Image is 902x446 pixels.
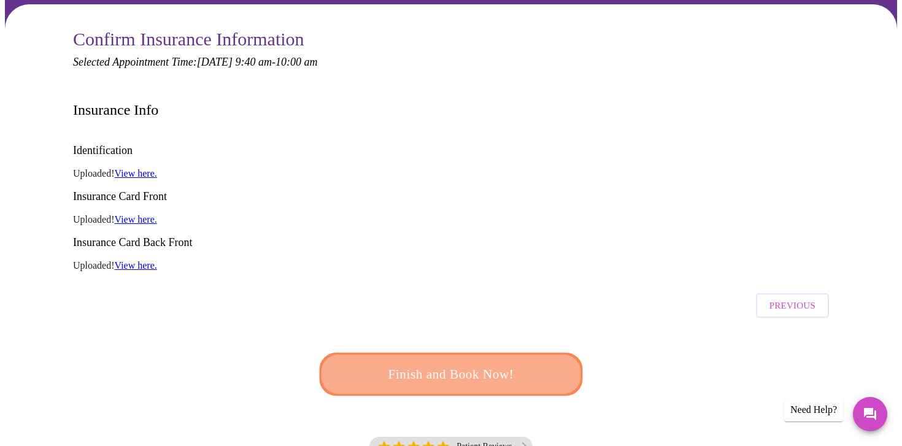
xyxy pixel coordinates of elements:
span: Finish and Book Now! [337,363,565,385]
h3: Insurance Info [73,102,158,118]
p: Uploaded! [73,168,829,179]
a: View here. [115,168,157,179]
button: Previous [756,293,829,318]
h3: Insurance Card Back Front [73,236,829,249]
h3: Identification [73,144,829,157]
em: Selected Appointment Time: [DATE] 9:40 am - 10:00 am [73,56,317,68]
a: View here. [115,214,157,225]
span: Previous [769,298,815,313]
h3: Insurance Card Front [73,190,829,203]
a: View here. [115,260,157,271]
button: Finish and Book Now! [318,353,583,396]
h3: Confirm Insurance Information [73,29,829,50]
button: Messages [853,397,887,431]
div: Need Help? [784,398,843,421]
p: Uploaded! [73,214,829,225]
p: Uploaded! [73,260,829,271]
